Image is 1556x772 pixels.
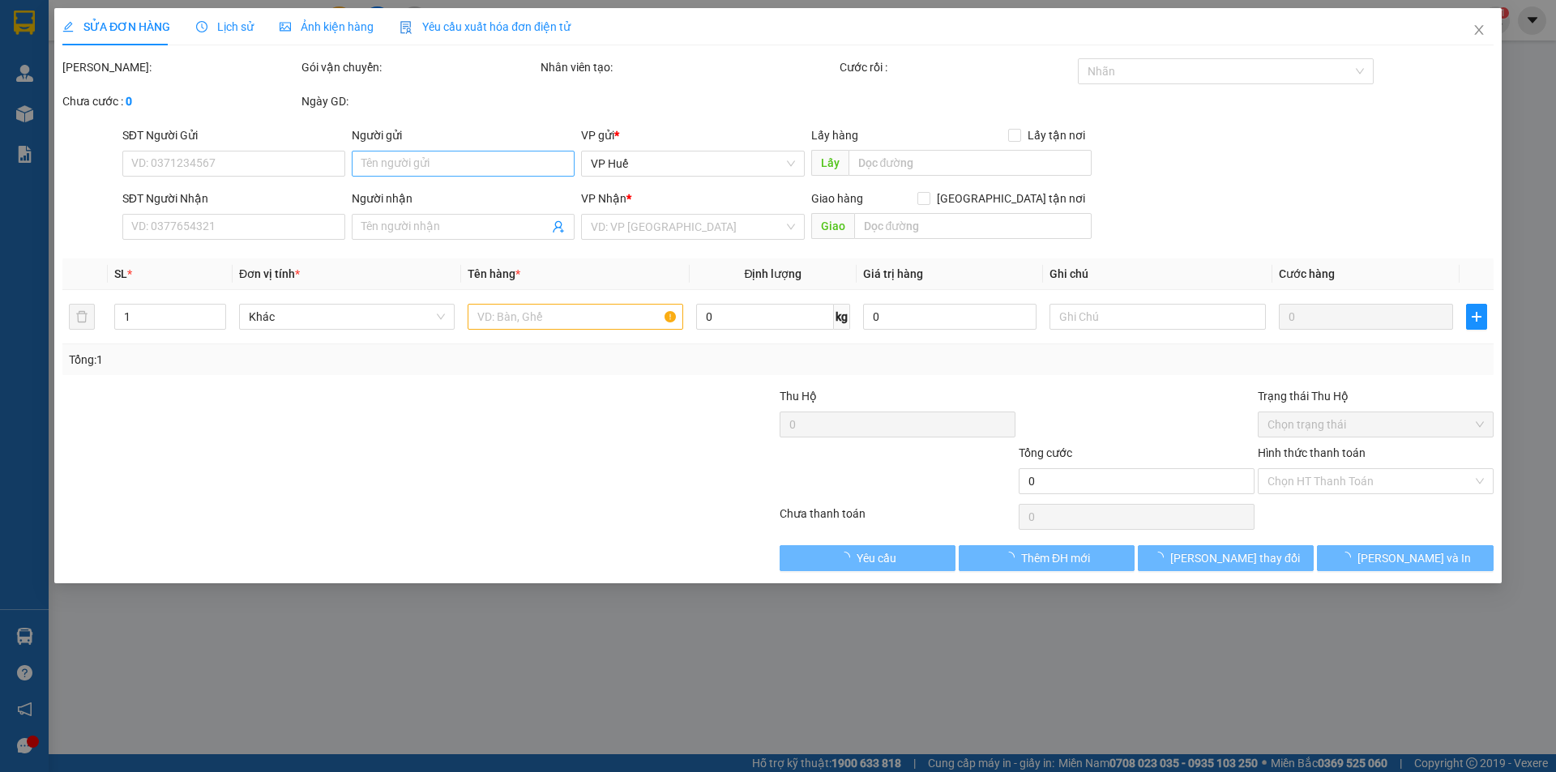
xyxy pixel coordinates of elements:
[811,192,863,205] span: Giao hàng
[778,505,1017,533] div: Chưa thanh toán
[280,21,291,32] span: picture
[69,304,95,330] button: delete
[400,21,413,34] img: icon
[834,304,850,330] span: kg
[1466,304,1487,330] button: plus
[62,21,74,32] span: edit
[1021,549,1090,567] span: Thêm ĐH mới
[1050,304,1266,330] input: Ghi Chú
[857,549,896,567] span: Yêu cầu
[280,20,374,33] span: Ảnh kiện hàng
[468,267,520,280] span: Tên hàng
[863,267,923,280] span: Giá trị hàng
[62,58,298,76] div: [PERSON_NAME]:
[69,351,601,369] div: Tổng: 1
[959,545,1135,571] button: Thêm ĐH mới
[811,129,858,142] span: Lấy hàng
[1340,552,1357,563] span: loading
[592,151,795,176] span: VP Huế
[1318,545,1494,571] button: [PERSON_NAME] và In
[468,304,683,330] input: VD: Bàn, Ghế
[1267,412,1484,437] span: Chọn trạng thái
[840,58,1075,76] div: Cước rồi :
[839,552,857,563] span: loading
[400,20,571,33] span: Yêu cầu xuất hóa đơn điện tử
[854,213,1092,239] input: Dọc đường
[301,58,537,76] div: Gói vận chuyển:
[1003,552,1021,563] span: loading
[62,20,170,33] span: SỬA ĐƠN HÀNG
[1258,387,1494,405] div: Trạng thái Thu Hộ
[122,190,345,207] div: SĐT Người Nhận
[114,267,127,280] span: SL
[582,126,805,144] div: VP gửi
[1279,267,1335,280] span: Cước hàng
[1044,258,1272,290] th: Ghi chú
[1279,304,1453,330] input: 0
[1357,549,1471,567] span: [PERSON_NAME] và In
[1467,310,1486,323] span: plus
[849,150,1092,176] input: Dọc đường
[1456,8,1502,53] button: Close
[1021,126,1092,144] span: Lấy tận nơi
[811,213,854,239] span: Giao
[780,545,955,571] button: Yêu cầu
[930,190,1092,207] span: [GEOGRAPHIC_DATA] tận nơi
[196,20,254,33] span: Lịch sử
[196,21,207,32] span: clock-circle
[249,305,445,329] span: Khác
[301,92,537,110] div: Ngày GD:
[541,58,836,76] div: Nhân viên tạo:
[1138,545,1314,571] button: [PERSON_NAME] thay đổi
[1170,549,1300,567] span: [PERSON_NAME] thay đổi
[780,390,817,403] span: Thu Hộ
[1152,552,1170,563] span: loading
[811,150,849,176] span: Lấy
[239,267,300,280] span: Đơn vị tính
[745,267,802,280] span: Định lượng
[352,190,575,207] div: Người nhận
[62,92,298,110] div: Chưa cước :
[1473,23,1485,36] span: close
[352,126,575,144] div: Người gửi
[1258,446,1366,459] label: Hình thức thanh toán
[582,192,627,205] span: VP Nhận
[122,126,345,144] div: SĐT Người Gửi
[553,220,566,233] span: user-add
[126,95,132,108] b: 0
[1019,446,1072,459] span: Tổng cước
